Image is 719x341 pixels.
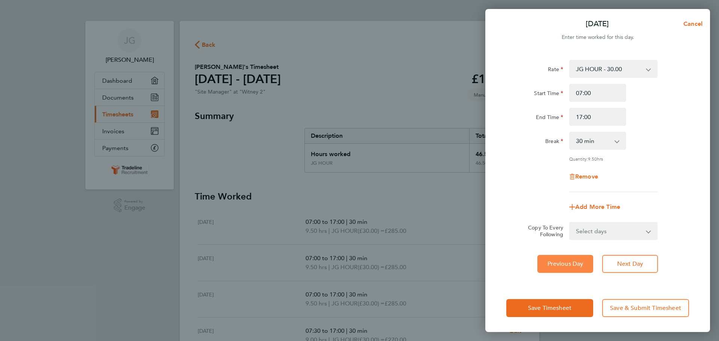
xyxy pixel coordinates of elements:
label: Rate [548,66,563,75]
label: Start Time [534,90,563,99]
label: Copy To Every Following [522,224,563,238]
input: E.g. 18:00 [569,108,626,126]
span: Save & Submit Timesheet [610,304,681,312]
button: Add More Time [569,204,620,210]
span: Previous Day [547,260,583,268]
span: Save Timesheet [528,304,571,312]
button: Cancel [671,16,710,31]
span: Add More Time [575,203,620,210]
div: Enter time worked for this day. [485,33,710,42]
label: End Time [536,114,563,123]
button: Next Day [602,255,658,273]
button: Save & Submit Timesheet [602,299,689,317]
button: Remove [569,174,598,180]
span: Remove [575,173,598,180]
span: Cancel [681,20,703,27]
button: Previous Day [537,255,593,273]
input: E.g. 08:00 [569,84,626,102]
p: [DATE] [586,19,609,29]
div: Quantity: hrs [569,156,658,162]
button: Save Timesheet [506,299,593,317]
span: Next Day [617,260,643,268]
label: Break [545,138,563,147]
span: 9.50 [588,156,597,162]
